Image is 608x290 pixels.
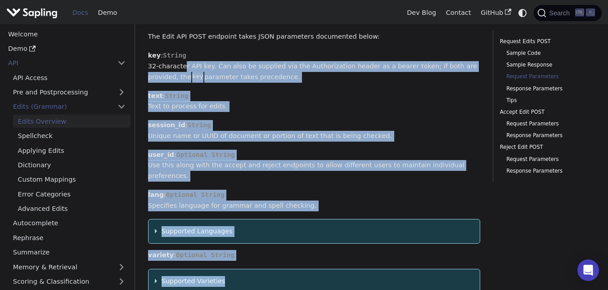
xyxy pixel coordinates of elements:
[155,226,473,237] summary: Supported Languages
[13,159,131,172] a: Dictionary
[155,276,473,287] summary: Supported Varieties
[8,246,131,259] a: Summarize
[8,231,131,244] a: Rephrase
[8,100,131,113] a: Edits (Grammar)
[13,129,131,143] a: Spellcheck
[506,96,589,105] a: Tips
[166,191,225,198] span: Optional String
[8,217,131,230] a: Autocomplete
[500,108,592,116] a: Accept Edit POST
[191,72,204,81] code: key
[93,6,122,20] a: Demo
[148,50,480,82] p: : 32-character API key. Can also be supplied via the Authorization header as a bearer token; if b...
[13,187,131,201] a: Error Categories
[506,49,589,58] a: Sample Code
[148,92,163,99] strong: text
[506,155,589,164] a: Request Parameters
[402,6,441,20] a: Dev Blog
[113,57,131,70] button: Collapse sidebar category 'API'
[68,6,93,20] a: Docs
[148,31,480,42] p: The Edit API POST endpoint takes JSON parameters documented below:
[8,86,131,99] a: Pre and Postprocessing
[506,72,589,81] a: Request Parameters
[8,71,131,84] a: API Access
[148,151,174,158] strong: user_id
[165,92,188,99] span: String
[148,150,480,182] p: : Use this along with the accept and reject endpoints to allow different users to maintain indivi...
[500,37,592,46] a: Request Edits POST
[148,190,480,211] p: : Specifies language for grammar and spell checking.
[13,115,131,128] a: Edits Overview
[546,9,575,17] span: Search
[148,250,480,261] p: :
[441,6,476,20] a: Contact
[148,91,480,112] p: : Text to process for edits.
[148,121,185,129] strong: session_id
[3,27,131,40] a: Welcome
[577,259,599,281] div: Open Intercom Messenger
[148,191,164,198] strong: lang
[586,9,595,17] kbd: K
[188,121,211,129] span: String
[8,275,131,288] a: Scoring & Classification
[176,251,234,259] span: Optional String
[176,151,235,158] span: Optional String
[163,52,186,59] span: String
[148,251,174,259] strong: variety
[148,52,161,59] strong: key
[506,131,589,140] a: Response Parameters
[516,6,529,19] button: Switch between dark and light mode (currently system mode)
[3,42,131,55] a: Demo
[3,57,113,70] a: API
[13,202,131,215] a: Advanced Edits
[6,6,61,19] a: Sapling.ai
[13,173,131,186] a: Custom Mappings
[500,143,592,152] a: Reject Edit POST
[506,85,589,93] a: Response Parameters
[8,260,131,273] a: Memory & Retrieval
[534,5,601,21] button: Search (Ctrl+K)
[148,120,480,142] p: : Unique name or UUID of document or portion of text that is being checked.
[506,167,589,175] a: Response Parameters
[13,144,131,157] a: Applying Edits
[506,61,589,69] a: Sample Response
[6,6,58,19] img: Sapling.ai
[476,6,516,20] a: GitHub
[506,120,589,128] a: Request Parameters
